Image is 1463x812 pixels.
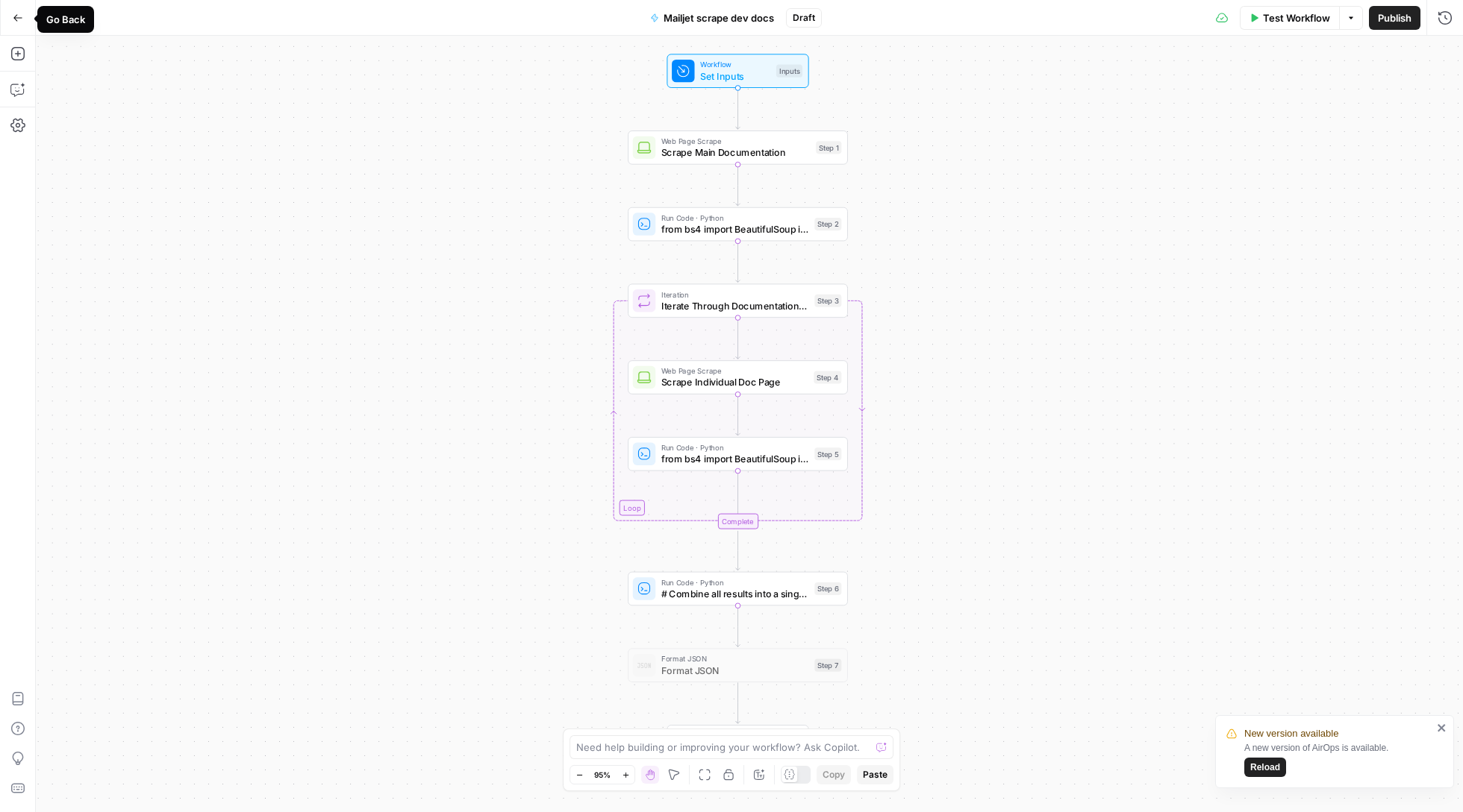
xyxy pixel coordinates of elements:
[661,298,809,312] span: Iterate Through Documentation Pages
[661,663,809,677] span: Format JSON
[776,65,802,78] div: Inputs
[736,165,740,206] g: Edge from step_1 to step_2
[628,725,848,759] div: EndOutput
[628,648,848,682] div: Format JSONFormat JSONStep 7
[661,442,809,453] span: Run Code · Python
[814,295,841,307] div: Step 3
[661,576,809,588] span: Run Code · Python
[1437,722,1447,734] button: close
[1263,10,1330,25] span: Test Workflow
[814,218,841,230] div: Step 2
[857,765,893,784] button: Paste
[736,683,740,724] g: Edge from step_7 to end
[817,765,851,784] button: Copy
[736,89,740,130] g: Edge from start to step_1
[700,69,770,83] span: Set Inputs
[1244,741,1432,777] div: A new version of AirOps is available.
[664,10,774,25] span: Mailjet scrape dev docs
[823,768,845,781] span: Copy
[1240,6,1339,30] button: Test Workflow
[661,145,811,160] span: Scrape Main Documentation
[628,514,848,529] div: Complete
[814,659,841,672] div: Step 7
[661,587,809,601] span: # Combine all results into a single structured output all_pages = step_3['output'] # Filter out a...
[736,531,740,570] g: Edge from step_3-iteration-end to step_6
[1369,6,1420,30] button: Publish
[628,207,848,242] div: Run Code · Pythonfrom bs4 import BeautifulSoup import json # Parse the HTML content soup = Beauti...
[594,769,611,781] span: 95%
[1250,761,1280,774] span: Reload
[736,394,740,435] g: Edge from step_4 to step_5
[628,572,848,606] div: Run Code · Python# Combine all results into a single structured output all_pages = step_3['output...
[661,136,811,147] span: Web Page Scrape
[628,283,848,318] div: LoopIterationIterate Through Documentation PagesStep 3
[1378,10,1411,25] span: Publish
[661,222,809,236] span: from bs4 import BeautifulSoup import json # Parse the HTML content soup = BeautifulSoup(step_1['o...
[661,289,809,300] span: Iteration
[736,242,740,283] g: Edge from step_2 to step_3
[661,212,809,223] span: Run Code · Python
[736,318,740,359] g: Edge from step_3 to step_4
[661,653,809,664] span: Format JSON
[717,514,758,529] div: Complete
[628,54,848,88] div: WorkflowSet InputsInputs
[661,375,808,389] span: Scrape Individual Doc Page
[1244,758,1286,777] button: Reload
[661,452,809,466] span: from bs4 import BeautifulSoup import json def clean_text(text): if not text: return "" return ' '...
[661,365,808,377] span: Web Page Scrape
[1244,726,1338,741] span: New version available
[46,12,85,27] div: Go Back
[628,360,848,394] div: Web Page ScrapeScrape Individual Doc PageStep 4
[814,371,841,383] div: Step 4
[814,582,841,595] div: Step 6
[700,59,770,70] span: Workflow
[628,130,848,165] div: Web Page ScrapeScrape Main DocumentationStep 1
[736,606,740,647] g: Edge from step_6 to step_7
[641,6,783,30] button: Mailjet scrape dev docs
[814,447,841,460] div: Step 5
[793,11,815,25] span: Draft
[863,768,888,781] span: Paste
[816,141,841,154] div: Step 1
[628,437,848,471] div: Run Code · Pythonfrom bs4 import BeautifulSoup import json def clean_text(text): if not text: ret...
